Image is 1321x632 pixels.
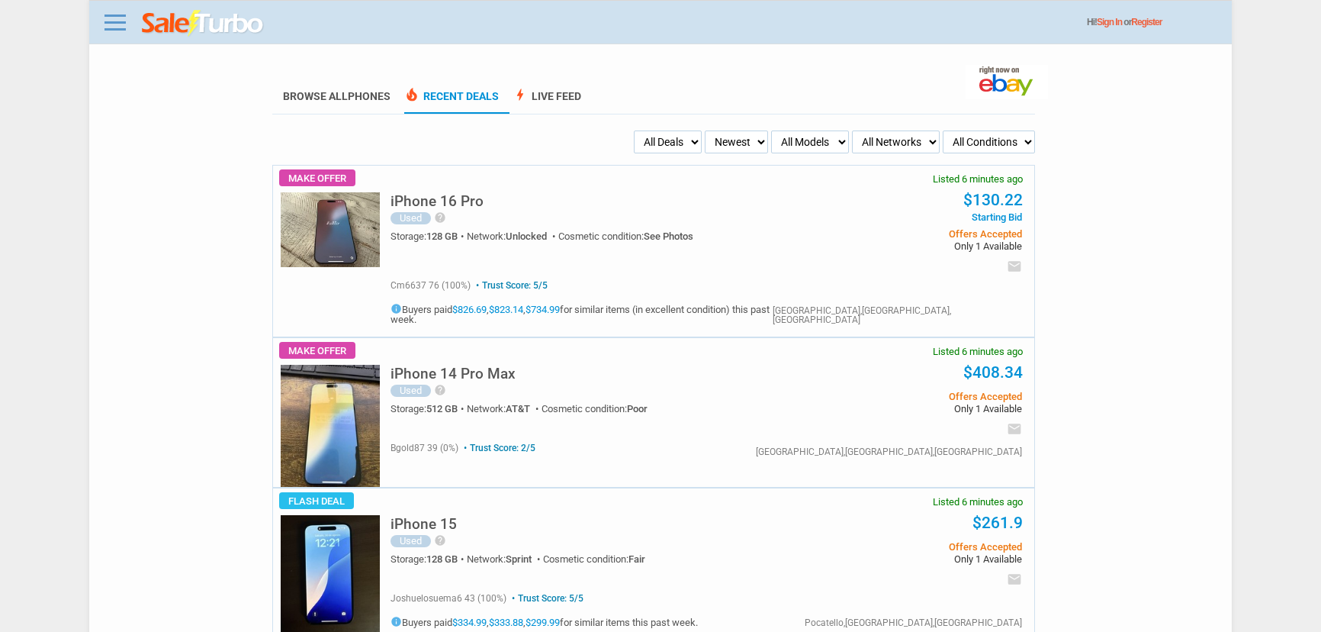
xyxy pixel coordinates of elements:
[426,403,458,414] span: 512 GB
[627,403,648,414] span: Poor
[972,514,1023,532] a: $261.9
[391,593,506,604] span: joshuelosuema6 43 (100%)
[489,617,523,628] a: $333.88
[391,303,773,324] h5: Buyers paid , , for similar items (in excellent condition) this past week.
[489,304,523,315] a: $823.14
[391,197,484,208] a: iPhone 16 Pro
[467,231,558,241] div: Network:
[628,553,645,565] span: Fair
[391,366,516,381] h5: iPhone 14 Pro Max
[461,443,535,453] span: Trust Score: 2/5
[434,211,446,224] i: help
[963,191,1023,209] a: $130.22
[426,231,458,242] span: 128 GB
[467,554,543,564] div: Network:
[543,554,645,564] div: Cosmetic condition:
[526,304,560,315] a: $734.99
[391,385,431,397] div: Used
[279,492,354,509] span: Flash Deal
[933,174,1023,184] span: Listed 6 minutes ago
[391,280,471,291] span: cm6637 76 (100%)
[391,535,431,547] div: Used
[467,404,542,414] div: Network:
[644,231,693,242] span: See Photos
[506,231,547,242] span: Unlocked
[792,554,1022,564] span: Only 1 Available
[792,404,1022,414] span: Only 1 Available
[805,618,1022,627] div: Pocatello,[GEOGRAPHIC_DATA],[GEOGRAPHIC_DATA]
[1007,421,1022,437] i: email
[404,87,419,102] span: local_fire_department
[283,90,391,102] a: Browse AllPhones
[513,87,528,102] span: bolt
[391,616,402,627] i: info
[391,194,484,208] h5: iPhone 16 Pro
[281,365,380,487] img: s-l225.jpg
[391,369,516,381] a: iPhone 14 Pro Max
[792,212,1022,222] span: Starting Bid
[792,241,1022,251] span: Only 1 Available
[526,617,560,628] a: $299.99
[1123,17,1162,27] span: or
[542,404,648,414] div: Cosmetic condition:
[773,306,1023,324] div: [GEOGRAPHIC_DATA],[GEOGRAPHIC_DATA],[GEOGRAPHIC_DATA]
[391,303,402,314] i: info
[756,447,1022,456] div: [GEOGRAPHIC_DATA],[GEOGRAPHIC_DATA],[GEOGRAPHIC_DATA]
[1097,17,1122,27] a: Sign In
[1087,17,1097,27] span: Hi!
[933,347,1023,356] span: Listed 6 minutes ago
[509,593,583,604] span: Trust Score: 5/5
[434,534,446,547] i: help
[391,404,467,414] div: Storage:
[473,280,548,291] span: Trust Score: 5/5
[792,392,1022,401] span: Offers Accepted
[391,520,457,531] a: iPhone 15
[1131,17,1162,27] a: Register
[404,90,499,114] a: local_fire_departmentRecent Deals
[348,90,391,102] span: Phones
[434,384,446,396] i: help
[513,90,581,114] a: boltLive Feed
[452,304,487,315] a: $826.69
[452,617,487,628] a: $334.99
[279,342,355,359] span: Make Offer
[1007,259,1022,274] i: email
[391,443,458,453] span: bgold87 39 (0%)
[279,169,355,186] span: Make Offer
[963,363,1023,382] a: $408.34
[792,542,1022,552] span: Offers Accepted
[391,517,457,531] h5: iPhone 15
[1007,572,1022,587] i: email
[506,553,532,565] span: Sprint
[792,229,1022,239] span: Offers Accepted
[391,212,431,224] div: Used
[391,231,467,241] div: Storage:
[506,403,530,414] span: AT&T
[281,192,380,267] img: s-l225.jpg
[426,553,458,565] span: 128 GB
[558,231,693,241] div: Cosmetic condition:
[142,10,265,37] img: saleturbo.com - Online Deals and Discount Coupons
[391,554,467,564] div: Storage:
[391,616,698,627] h5: Buyers paid , , for similar items this past week.
[933,497,1023,507] span: Listed 6 minutes ago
